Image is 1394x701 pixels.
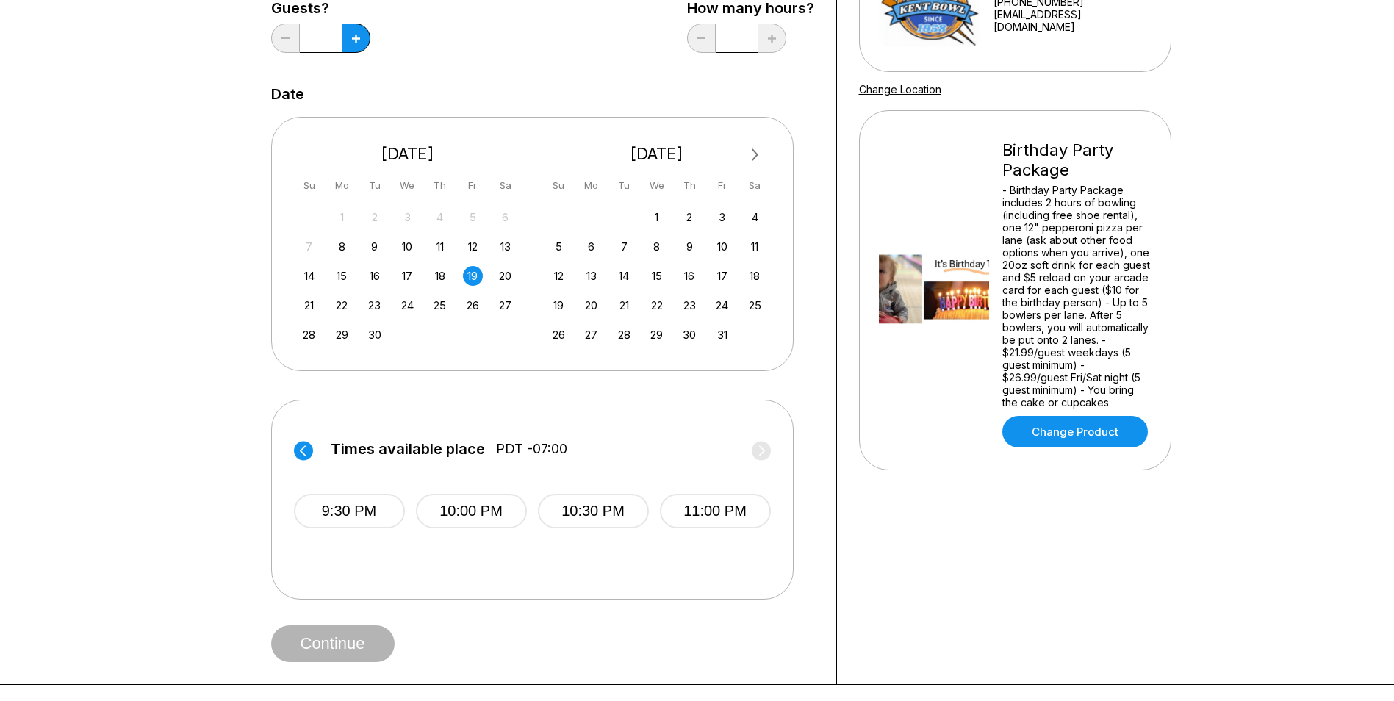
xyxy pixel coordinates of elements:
[332,266,352,286] div: Choose Monday, September 15th, 2025
[614,237,634,256] div: Choose Tuesday, October 7th, 2025
[647,295,667,315] div: Choose Wednesday, October 22nd, 2025
[549,176,569,195] div: Su
[332,325,352,345] div: Choose Monday, September 29th, 2025
[299,266,319,286] div: Choose Sunday, September 14th, 2025
[859,83,941,96] a: Change Location
[495,295,515,315] div: Choose Saturday, September 27th, 2025
[549,266,569,286] div: Choose Sunday, October 12th, 2025
[299,237,319,256] div: Not available Sunday, September 7th, 2025
[581,266,601,286] div: Choose Monday, October 13th, 2025
[364,207,384,227] div: Not available Tuesday, September 2nd, 2025
[463,295,483,315] div: Choose Friday, September 26th, 2025
[680,295,700,315] div: Choose Thursday, October 23rd, 2025
[680,207,700,227] div: Choose Thursday, October 2nd, 2025
[332,207,352,227] div: Not available Monday, September 1st, 2025
[745,295,765,315] div: Choose Saturday, October 25th, 2025
[680,176,700,195] div: Th
[364,295,384,315] div: Choose Tuesday, September 23rd, 2025
[1002,140,1152,180] div: Birthday Party Package
[994,8,1151,33] a: [EMAIL_ADDRESS][DOMAIN_NAME]
[712,266,732,286] div: Choose Friday, October 17th, 2025
[495,176,515,195] div: Sa
[416,494,527,528] button: 10:00 PM
[299,176,319,195] div: Su
[1002,184,1152,409] div: - Birthday Party Package includes 2 hours of bowling (including free shoe rental), one 12" pepper...
[614,325,634,345] div: Choose Tuesday, October 28th, 2025
[398,237,417,256] div: Choose Wednesday, September 10th, 2025
[549,237,569,256] div: Choose Sunday, October 5th, 2025
[647,207,667,227] div: Choose Wednesday, October 1st, 2025
[332,237,352,256] div: Choose Monday, September 8th, 2025
[495,237,515,256] div: Choose Saturday, September 13th, 2025
[543,144,771,164] div: [DATE]
[299,325,319,345] div: Choose Sunday, September 28th, 2025
[745,207,765,227] div: Choose Saturday, October 4th, 2025
[712,325,732,345] div: Choose Friday, October 31st, 2025
[430,266,450,286] div: Choose Thursday, September 18th, 2025
[680,325,700,345] div: Choose Thursday, October 30th, 2025
[745,176,765,195] div: Sa
[332,295,352,315] div: Choose Monday, September 22nd, 2025
[614,176,634,195] div: Tu
[581,325,601,345] div: Choose Monday, October 27th, 2025
[463,207,483,227] div: Not available Friday, September 5th, 2025
[614,266,634,286] div: Choose Tuesday, October 14th, 2025
[430,176,450,195] div: Th
[364,325,384,345] div: Choose Tuesday, September 30th, 2025
[463,176,483,195] div: Fr
[463,237,483,256] div: Choose Friday, September 12th, 2025
[430,237,450,256] div: Choose Thursday, September 11th, 2025
[364,176,384,195] div: Tu
[647,237,667,256] div: Choose Wednesday, October 8th, 2025
[680,237,700,256] div: Choose Thursday, October 9th, 2025
[680,266,700,286] div: Choose Thursday, October 16th, 2025
[549,295,569,315] div: Choose Sunday, October 19th, 2025
[496,441,567,457] span: PDT -07:00
[495,207,515,227] div: Not available Saturday, September 6th, 2025
[712,237,732,256] div: Choose Friday, October 10th, 2025
[647,266,667,286] div: Choose Wednesday, October 15th, 2025
[660,494,771,528] button: 11:00 PM
[364,237,384,256] div: Choose Tuesday, September 9th, 2025
[712,207,732,227] div: Choose Friday, October 3rd, 2025
[1002,416,1148,447] a: Change Product
[744,143,767,167] button: Next Month
[294,494,405,528] button: 9:30 PM
[331,441,485,457] span: Times available place
[712,176,732,195] div: Fr
[332,176,352,195] div: Mo
[547,206,767,345] div: month 2025-10
[298,206,518,345] div: month 2025-09
[495,266,515,286] div: Choose Saturday, September 20th, 2025
[549,325,569,345] div: Choose Sunday, October 26th, 2025
[614,295,634,315] div: Choose Tuesday, October 21st, 2025
[581,237,601,256] div: Choose Monday, October 6th, 2025
[299,295,319,315] div: Choose Sunday, September 21st, 2025
[398,207,417,227] div: Not available Wednesday, September 3rd, 2025
[712,295,732,315] div: Choose Friday, October 24th, 2025
[463,266,483,286] div: Choose Friday, September 19th, 2025
[581,176,601,195] div: Mo
[647,325,667,345] div: Choose Wednesday, October 29th, 2025
[271,86,304,102] label: Date
[581,295,601,315] div: Choose Monday, October 20th, 2025
[538,494,649,528] button: 10:30 PM
[364,266,384,286] div: Choose Tuesday, September 16th, 2025
[879,235,989,345] img: Birthday Party Package
[398,266,417,286] div: Choose Wednesday, September 17th, 2025
[294,144,522,164] div: [DATE]
[398,176,417,195] div: We
[745,266,765,286] div: Choose Saturday, October 18th, 2025
[647,176,667,195] div: We
[430,295,450,315] div: Choose Thursday, September 25th, 2025
[745,237,765,256] div: Choose Saturday, October 11th, 2025
[398,295,417,315] div: Choose Wednesday, September 24th, 2025
[430,207,450,227] div: Not available Thursday, September 4th, 2025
